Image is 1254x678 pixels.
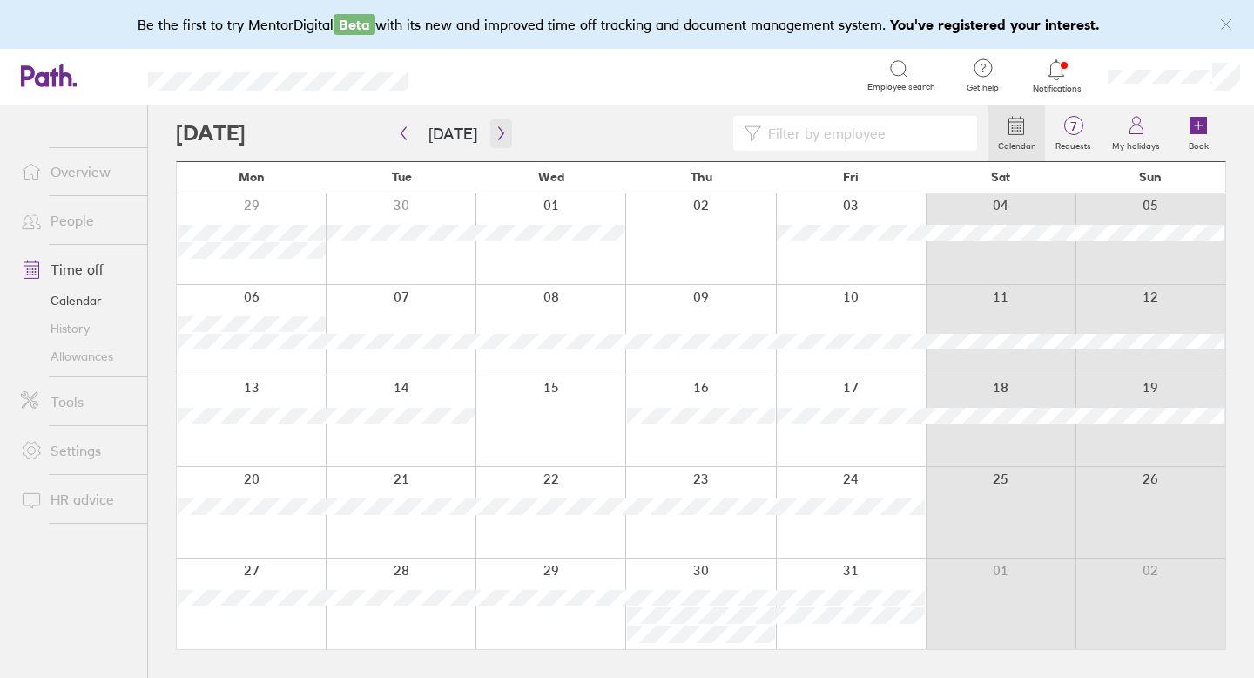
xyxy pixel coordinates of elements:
a: Book [1170,105,1226,161]
label: Requests [1045,136,1102,152]
span: Notifications [1028,84,1085,94]
span: Employee search [867,82,935,92]
div: Be the first to try MentorDigital with its new and improved time off tracking and document manage... [138,14,1117,35]
span: Wed [538,170,564,184]
b: You've registered your interest. [890,16,1100,33]
span: Get help [954,83,1011,93]
span: Fri [843,170,859,184]
a: Time off [7,252,147,287]
input: Filter by employee [761,117,967,150]
a: 7Requests [1045,105,1102,161]
a: HR advice [7,482,147,517]
div: Search [455,67,500,83]
a: Allowances [7,342,147,370]
span: Beta [334,14,375,35]
a: Overview [7,154,147,189]
label: Book [1178,136,1219,152]
a: Calendar [7,287,147,315]
span: Sun [1139,170,1162,184]
a: History [7,315,147,342]
a: People [7,203,147,238]
button: [DATE] [415,119,491,148]
span: Thu [691,170,712,184]
a: My holidays [1102,105,1170,161]
span: Mon [239,170,265,184]
a: Tools [7,384,147,419]
label: Calendar [988,136,1045,152]
span: Tue [392,170,412,184]
a: Notifications [1028,58,1085,94]
span: Sat [991,170,1010,184]
span: 7 [1045,119,1102,133]
a: Calendar [988,105,1045,161]
label: My holidays [1102,136,1170,152]
a: Settings [7,433,147,468]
